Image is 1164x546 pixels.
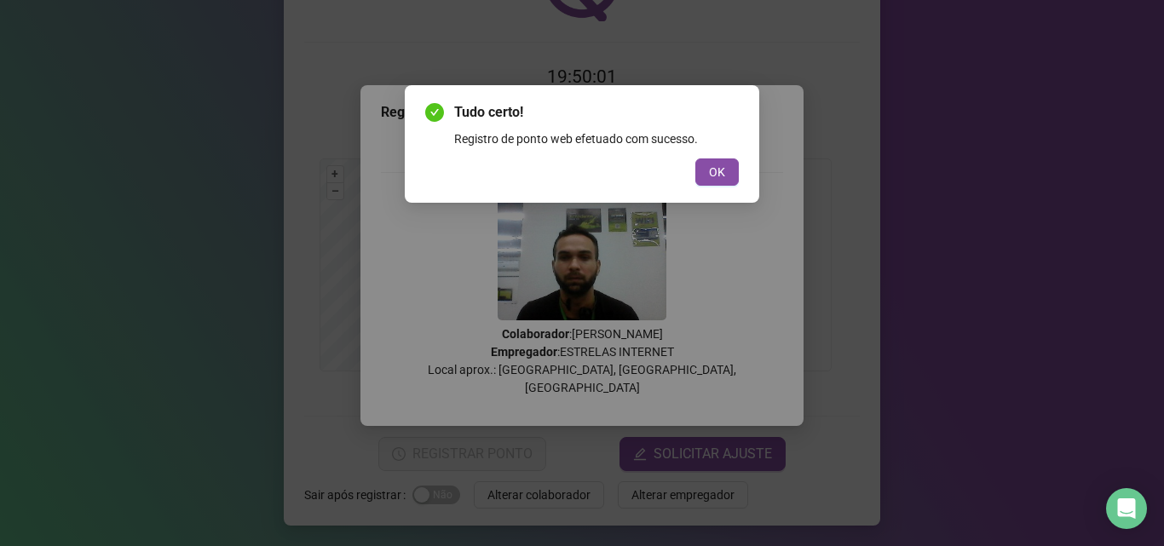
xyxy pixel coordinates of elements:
[1106,488,1147,529] div: Open Intercom Messenger
[695,158,739,186] button: OK
[709,163,725,181] span: OK
[454,129,739,148] div: Registro de ponto web efetuado com sucesso.
[425,103,444,122] span: check-circle
[454,102,739,123] span: Tudo certo!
